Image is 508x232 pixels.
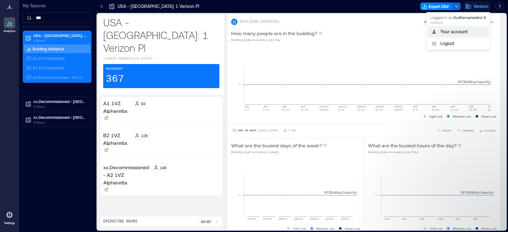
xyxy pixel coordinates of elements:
text: JUN [263,105,268,108]
text: [DATE] [325,217,334,220]
text: [DATE] [394,108,404,111]
text: [DATE] [376,105,385,108]
p: 1 Day [289,129,296,132]
text: 6-12 [338,108,344,111]
text: 12am [384,217,390,220]
p: Medium use [316,226,335,231]
p: Peak [424,19,431,24]
button: EXPORT [435,127,453,134]
text: 22-28 [301,108,308,111]
span: OPTIONS [484,129,495,132]
text: JUN [282,105,287,108]
button: Export CSV [420,3,453,10]
text: 3-9 [413,108,418,111]
text: 8am [420,217,424,220]
p: Heavy use [481,114,497,119]
text: 8-14 [263,108,269,111]
text: 1-7 [244,108,249,111]
text: 10-16 [432,108,439,111]
tspan: 0 [375,193,377,197]
p: Analytics [3,29,16,33]
p: 8a - 6p [201,219,211,224]
span: Sudharsanadevi K [453,15,486,20]
p: Headcount [106,67,123,72]
text: AUG [451,105,455,108]
p: Logged in as [430,15,486,20]
p: readonly [430,20,486,25]
span: Verizon [473,3,488,10]
text: [DATE] [278,217,288,220]
text: 13-19 [357,108,364,111]
button: COMPARE [455,127,475,134]
p: How many people are in the building? [231,29,317,37]
p: Light use [429,226,443,231]
p: 128 [141,133,148,138]
text: [DATE] [263,217,272,220]
span: EXPORT [442,129,451,132]
p: A1 1VZ Alpharetta [33,56,65,61]
p: Light use [293,226,306,231]
p: Light use [429,114,443,119]
button: Last 90 Days |[DATE]-[DATE] [231,127,280,134]
text: AUG [413,105,418,108]
p: 3 Floors [33,38,87,43]
button: OPTIONS [478,127,497,134]
p: 3 Floors [33,120,87,125]
text: [DATE] [488,108,497,111]
text: [DATE] [319,108,329,111]
p: Medium use [453,114,471,119]
span: COMPARE [462,129,474,132]
p: 2 Floors [33,104,87,109]
p: 146 [160,165,166,170]
text: [DATE] [310,217,319,220]
p: B2 1VZ Alpharetta [33,65,65,70]
text: 17-23 [451,108,458,111]
button: Verizon [463,1,490,11]
p: What are the busiest hours of the day? [368,142,457,149]
text: JUN [244,105,249,108]
p: 93 [141,101,145,106]
text: 4pm [455,217,460,220]
p: USA - [GEOGRAPHIC_DATA]: 1 Verizon Pl [117,3,199,10]
text: 20-26 [376,108,383,111]
a: Settings [2,207,17,227]
p: xx.Decommissioned - A2 1VZ Alpharetta [103,164,149,186]
tspan: 0 [238,193,240,197]
p: USA - [GEOGRAPHIC_DATA]: 1 Verizon Pl [33,33,87,38]
p: [STREET_ADDRESS][US_STATE] [103,56,219,61]
tspan: 0 [238,82,240,86]
p: Building peak occupancy per Hour [368,149,462,154]
text: [DATE] [338,105,347,108]
p: Heavy use [481,226,497,231]
p: 367 [106,73,124,86]
p: My Spaces [23,3,91,9]
p: Settings [4,221,15,225]
text: 24-30 [469,108,477,111]
p: Operating Hours [103,219,137,224]
text: [DATE] [319,105,329,108]
p: Heavy use [345,226,360,231]
a: Analytics [2,15,17,35]
text: AUG [432,105,437,108]
text: AUG [469,105,474,108]
text: [DATE] [341,217,350,220]
p: xx.Decommissioned - [GEOGRAPHIC_DATA] - [GEOGRAPHIC_DATA]: 2 Verizon Pl [33,99,87,104]
p: USA - [GEOGRAPHIC_DATA]: 1 Verizon Pl [103,16,219,54]
text: 4am [402,217,407,220]
text: [DATE] [247,217,257,220]
p: Building peak occupancy per Day [231,37,322,42]
text: 8pm [473,217,478,220]
p: Building peak occupancy weekly [231,149,327,154]
text: 12pm [438,217,444,220]
p: B2 1VZ Alpharetta [103,132,130,147]
p: What are the busiest days of the week? [231,142,322,149]
p: Medium use [453,226,471,231]
text: 15-21 [282,108,290,111]
text: [DATE] [394,105,404,108]
p: xx.Decommissioned - [GEOGRAPHIC_DATA] - [GEOGRAPHIC_DATA]: 3 Verizon Pl [33,115,87,120]
p: Building Analytics [33,46,64,51]
text: JUN [301,105,305,108]
p: xx.Decommissioned - A2 1VZ Alpharetta [33,75,85,80]
text: [DATE] [294,217,303,220]
text: [DATE] [488,105,497,108]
